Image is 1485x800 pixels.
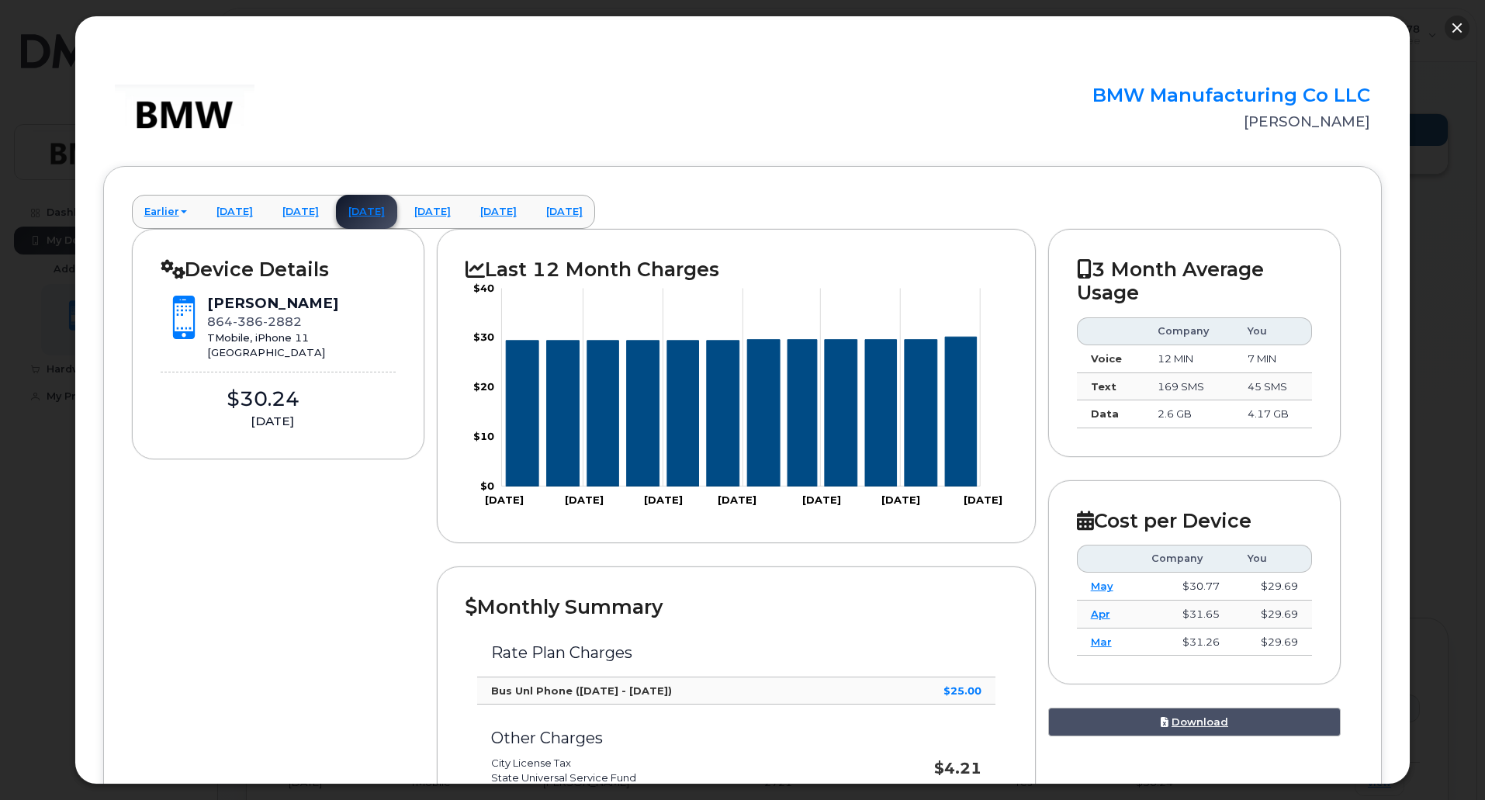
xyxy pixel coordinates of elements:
[934,759,981,777] strong: $4.21
[491,756,843,771] li: City License Tax
[491,684,672,697] strong: Bus Unl Phone ([DATE] - [DATE])
[491,729,843,746] h3: Other Charges
[1417,732,1473,788] iframe: Messenger Launcher
[943,684,981,697] strong: $25.00
[1048,708,1341,736] a: Download
[491,771,843,785] li: State Universal Service Fund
